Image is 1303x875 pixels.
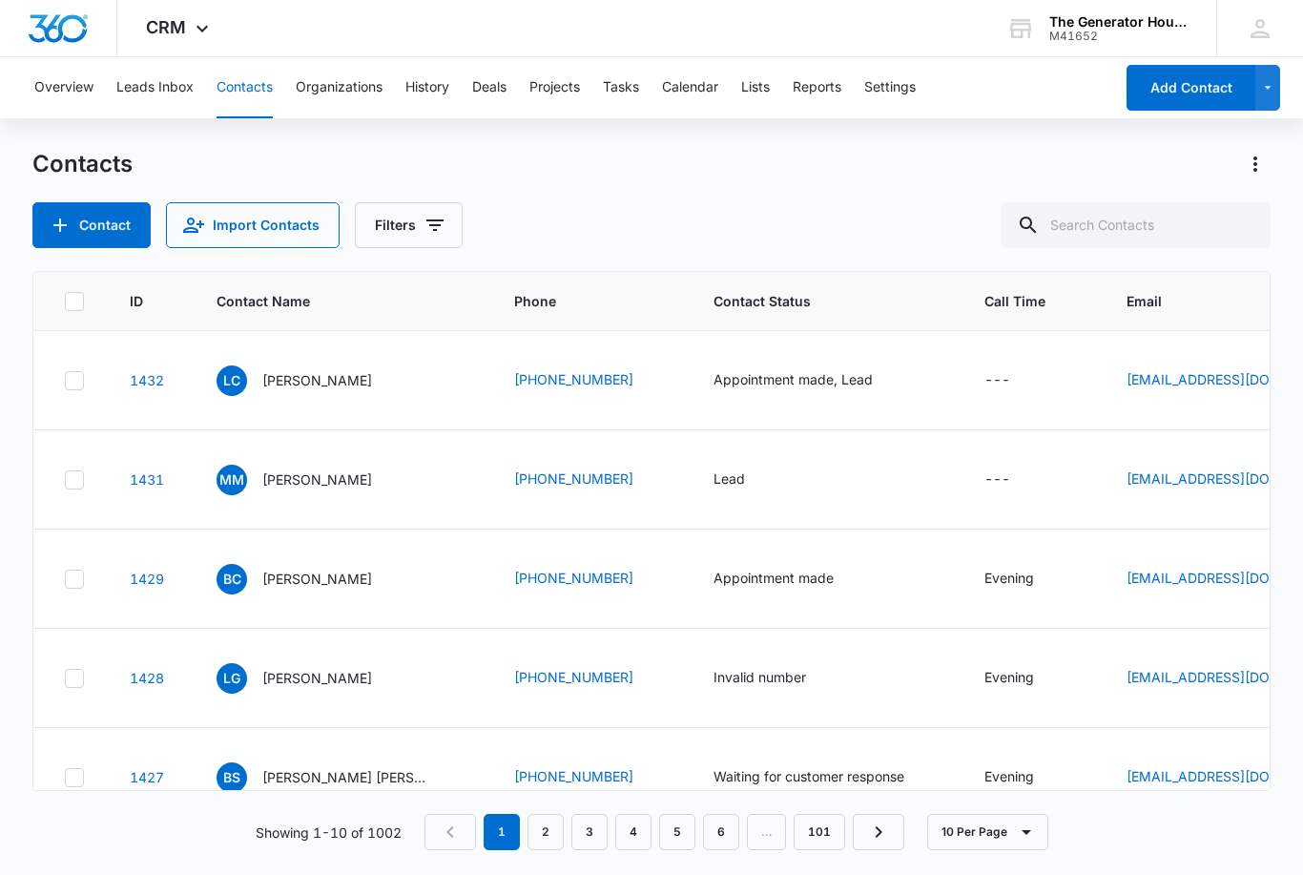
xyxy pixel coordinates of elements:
[984,369,1010,392] div: ---
[514,369,668,392] div: Phone - 3373561885 - Select to Edit Field
[714,291,911,311] span: Contact Status
[130,670,164,686] a: Navigate to contact details page for Louisa Girod
[714,369,907,392] div: Contact Status - Appointment made, Lead - Select to Edit Field
[1002,202,1271,248] input: Search Contacts
[984,766,1034,786] div: Evening
[984,766,1068,789] div: Call Time - Evening - Select to Edit Field
[714,369,873,389] div: Appointment made, Lead
[262,569,372,589] p: [PERSON_NAME]
[662,57,718,118] button: Calendar
[130,471,164,488] a: Navigate to contact details page for Mary M Chevis
[1240,149,1271,179] button: Actions
[217,762,247,793] span: BS
[217,762,468,793] div: Contact Name - Brenda SeamanBarrett Hardy - Select to Edit Field
[217,465,247,495] span: MM
[262,370,372,390] p: [PERSON_NAME]
[527,814,564,850] a: Page 2
[714,568,868,591] div: Contact Status - Appointment made - Select to Edit Field
[166,202,340,248] button: Import Contacts
[217,663,406,694] div: Contact Name - Louisa Girod - Select to Edit Field
[130,291,143,311] span: ID
[405,57,449,118] button: History
[424,814,904,850] nav: Pagination
[262,469,372,490] p: [PERSON_NAME]
[714,568,834,588] div: Appointment made
[514,766,633,786] a: [PHONE_NUMBER]
[793,57,841,118] button: Reports
[32,202,151,248] button: Add Contact
[514,667,633,687] a: [PHONE_NUMBER]
[1049,30,1189,43] div: account id
[794,814,845,850] a: Page 101
[484,814,520,850] em: 1
[984,568,1034,588] div: Evening
[514,469,668,491] div: Phone - 3377810528 - Select to Edit Field
[514,766,668,789] div: Phone - +14096516874 - Select to Edit Field
[472,57,507,118] button: Deals
[571,814,608,850] a: Page 3
[714,469,745,489] div: Lead
[514,667,668,690] div: Phone - +13373490779 - Select to Edit Field
[217,365,247,396] span: LC
[984,667,1034,687] div: Evening
[714,766,904,786] div: Waiting for customer response
[615,814,651,850] a: Page 4
[1127,65,1255,111] button: Add Contact
[514,568,668,591] div: Phone - +19039441341 - Select to Edit Field
[130,769,164,785] a: Navigate to contact details page for Brenda SeamanBarrett Hardy
[514,369,633,389] a: [PHONE_NUMBER]
[741,57,770,118] button: Lists
[984,469,1044,491] div: Call Time - - Select to Edit Field
[130,571,164,587] a: Navigate to contact details page for Betty Currington
[984,369,1044,392] div: Call Time - - Select to Edit Field
[1049,14,1189,30] div: account name
[217,564,247,594] span: BC
[116,57,194,118] button: Leads Inbox
[864,57,916,118] button: Settings
[217,291,441,311] span: Contact Name
[296,57,383,118] button: Organizations
[703,814,739,850] a: Page 6
[262,668,372,688] p: [PERSON_NAME]
[34,57,93,118] button: Overview
[714,667,840,690] div: Contact Status - Invalid number - Select to Edit Field
[355,202,463,248] button: Filters
[256,823,402,843] p: Showing 1-10 of 1002
[714,766,939,789] div: Contact Status - Waiting for customer response - Select to Edit Field
[217,663,247,694] span: LG
[853,814,904,850] a: Next Page
[603,57,639,118] button: Tasks
[714,469,779,491] div: Contact Status - Lead - Select to Edit Field
[514,291,640,311] span: Phone
[217,57,273,118] button: Contacts
[927,814,1048,850] button: 10 Per Page
[984,568,1068,591] div: Call Time - Evening - Select to Edit Field
[130,372,164,388] a: Navigate to contact details page for Laperouse Chad
[984,469,1010,491] div: ---
[984,667,1068,690] div: Call Time - Evening - Select to Edit Field
[514,469,633,489] a: [PHONE_NUMBER]
[32,150,133,178] h1: Contacts
[529,57,580,118] button: Projects
[146,17,186,37] span: CRM
[217,465,406,495] div: Contact Name - Mary M Chevis - Select to Edit Field
[217,564,406,594] div: Contact Name - Betty Currington - Select to Edit Field
[659,814,695,850] a: Page 5
[514,568,633,588] a: [PHONE_NUMBER]
[217,365,406,396] div: Contact Name - Laperouse Chad - Select to Edit Field
[262,767,434,787] p: [PERSON_NAME] [PERSON_NAME]
[984,291,1081,311] span: Call Time
[714,667,806,687] div: Invalid number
